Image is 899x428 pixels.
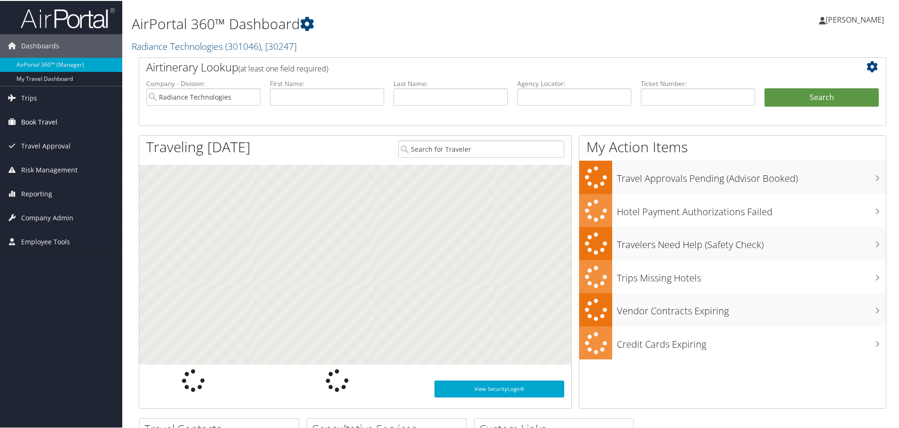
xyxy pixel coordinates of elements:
label: Ticket Number: [641,78,755,87]
h1: My Action Items [579,136,886,156]
span: Travel Approval [21,133,71,157]
h3: Vendor Contracts Expiring [617,299,886,317]
a: Travel Approvals Pending (Advisor Booked) [579,160,886,193]
span: Company Admin [21,205,73,229]
a: Trips Missing Hotels [579,259,886,293]
a: Credit Cards Expiring [579,326,886,359]
span: Employee Tools [21,229,70,253]
span: Trips [21,86,37,109]
label: Last Name: [394,78,508,87]
span: [PERSON_NAME] [826,14,884,24]
a: Vendor Contracts Expiring [579,292,886,326]
span: , [ 30247 ] [261,39,297,52]
h3: Travelers Need Help (Safety Check) [617,233,886,250]
a: Travelers Need Help (Safety Check) [579,226,886,259]
input: Search for Traveler [398,140,564,157]
label: Company - Division: [146,78,260,87]
label: Agency Locator: [517,78,631,87]
a: Hotel Payment Authorizations Failed [579,193,886,226]
span: Book Travel [21,109,57,133]
a: Radiance Technologies [132,39,297,52]
img: airportal-logo.png [21,6,115,28]
h3: Travel Approvals Pending (Advisor Booked) [617,166,886,184]
span: (at least one field required) [238,62,328,73]
span: Risk Management [21,157,78,181]
button: Search [765,87,879,106]
h3: Credit Cards Expiring [617,332,886,350]
h3: Trips Missing Hotels [617,266,886,284]
h3: Hotel Payment Authorizations Failed [617,200,886,218]
span: Dashboards [21,33,59,57]
span: ( 301046 ) [225,39,261,52]
span: Reporting [21,181,52,205]
h2: Airtinerary Lookup [146,58,817,74]
a: [PERSON_NAME] [819,5,893,33]
h1: Traveling [DATE] [146,136,251,156]
a: View SecurityLogic® [434,380,564,397]
label: First Name: [270,78,384,87]
h1: AirPortal 360™ Dashboard [132,13,639,33]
